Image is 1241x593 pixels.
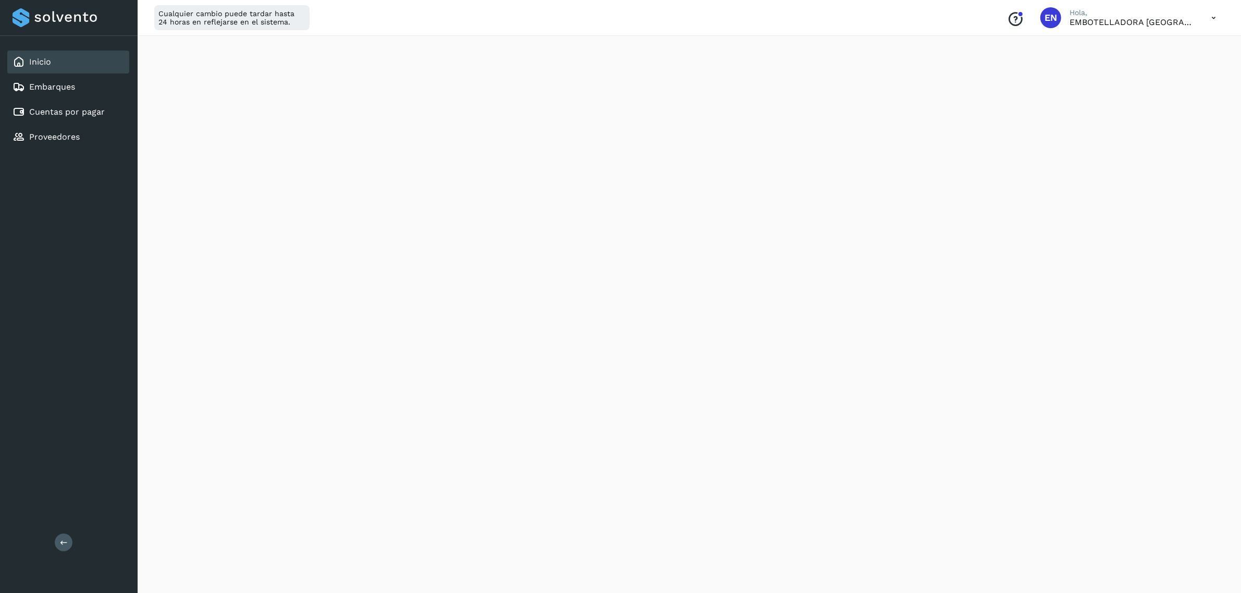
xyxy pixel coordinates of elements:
[7,51,129,73] div: Inicio
[29,57,51,67] a: Inicio
[29,132,80,142] a: Proveedores
[29,107,105,117] a: Cuentas por pagar
[7,126,129,149] div: Proveedores
[1070,8,1195,17] p: Hola,
[7,76,129,98] div: Embarques
[29,82,75,92] a: Embarques
[1070,17,1195,27] p: EMBOTELLADORA NIAGARA DE MEXICO
[154,5,310,30] div: Cualquier cambio puede tardar hasta 24 horas en reflejarse en el sistema.
[7,101,129,123] div: Cuentas por pagar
